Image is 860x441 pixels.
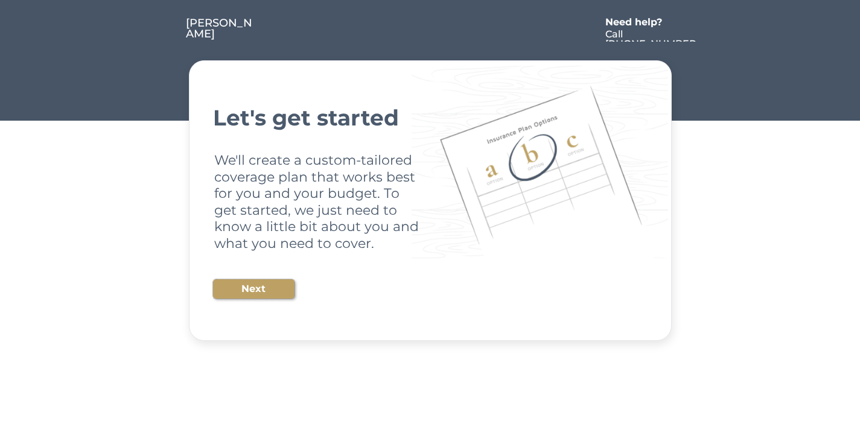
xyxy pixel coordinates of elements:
a: Call [PHONE_NUMBER] [605,30,698,42]
a: [PERSON_NAME] [186,17,255,42]
div: Let's get started [213,107,648,128]
div: Need help? [605,17,675,27]
button: Next [213,279,295,299]
div: [PERSON_NAME] [186,17,255,39]
div: Call [PHONE_NUMBER] [605,30,698,59]
div: We'll create a custom-tailored coverage plan that works best for you and your budget. To get star... [214,152,421,252]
